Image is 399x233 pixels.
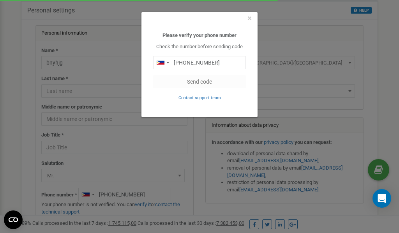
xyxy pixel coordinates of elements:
button: Close [247,14,252,23]
b: Please verify your phone number [162,32,237,38]
input: 0905 123 4567 [153,56,246,69]
button: Open CMP widget [4,210,23,229]
p: Check the number before sending code [153,43,246,51]
button: Send code [153,75,246,88]
div: Telephone country code [154,56,171,69]
span: × [247,14,252,23]
a: Contact support team [178,95,221,100]
div: Open Intercom Messenger [373,189,391,208]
